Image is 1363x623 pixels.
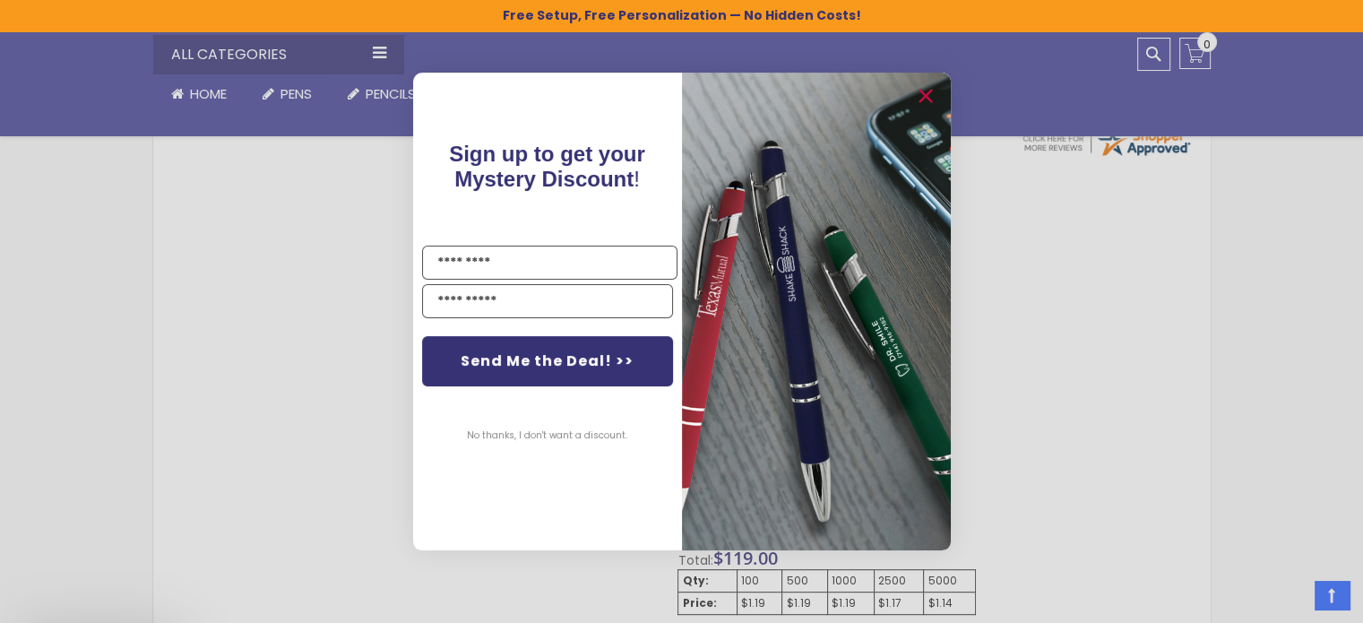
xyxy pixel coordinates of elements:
[458,413,636,458] button: No thanks, I don't want a discount.
[449,142,645,191] span: Sign up to get your Mystery Discount
[911,82,940,110] button: Close dialog
[682,73,951,550] img: 081b18bf-2f98-4675-a917-09431eb06994.jpeg
[449,142,645,191] span: !
[422,284,673,318] input: YOUR EMAIL
[422,336,673,386] button: Send Me the Deal! >>
[1215,575,1363,623] iframe: Google Customer Reviews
